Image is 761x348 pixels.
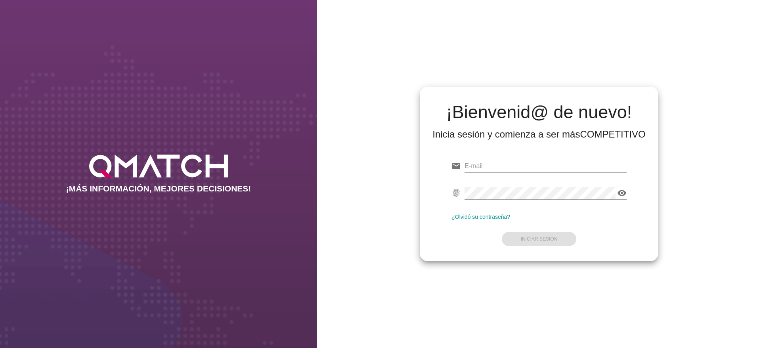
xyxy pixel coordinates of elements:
[432,128,646,141] div: Inicia sesión y comienza a ser más
[465,160,627,172] input: E-mail
[580,129,645,140] strong: COMPETITIVO
[432,103,646,122] h2: ¡Bienvenid@ de nuevo!
[617,188,627,198] i: visibility
[451,214,510,220] a: ¿Olvidó su contraseña?
[451,161,461,171] i: email
[66,184,251,193] h2: ¡MÁS INFORMACIÓN, MEJORES DECISIONES!
[451,188,461,198] i: fingerprint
